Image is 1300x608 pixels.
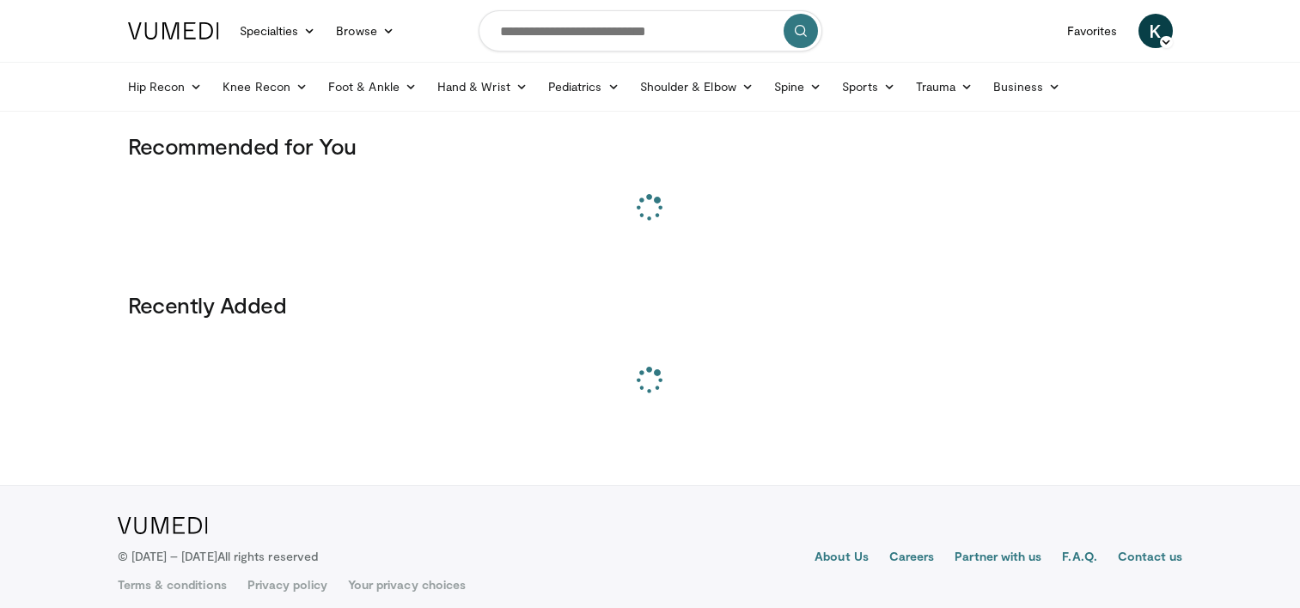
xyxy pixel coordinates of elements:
span: All rights reserved [217,549,318,563]
a: K [1138,14,1173,48]
img: VuMedi Logo [118,517,208,534]
a: Trauma [906,70,984,104]
a: Business [983,70,1071,104]
a: Spine [764,70,832,104]
a: About Us [815,548,869,568]
a: Careers [889,548,935,568]
a: Contact us [1118,548,1183,568]
a: Pediatrics [538,70,630,104]
a: Browse [326,14,405,48]
a: Privacy policy [247,576,327,593]
a: F.A.Q. [1062,548,1096,568]
a: Sports [832,70,906,104]
img: VuMedi Logo [128,22,219,40]
p: © [DATE] – [DATE] [118,548,319,565]
a: Your privacy choices [348,576,466,593]
a: Shoulder & Elbow [630,70,764,104]
a: Favorites [1057,14,1128,48]
a: Hip Recon [118,70,213,104]
h3: Recently Added [128,291,1173,319]
input: Search topics, interventions [479,10,822,52]
a: Knee Recon [212,70,318,104]
a: Specialties [229,14,327,48]
h3: Recommended for You [128,132,1173,160]
a: Terms & conditions [118,576,227,593]
a: Foot & Ankle [318,70,427,104]
a: Hand & Wrist [427,70,538,104]
a: Partner with us [955,548,1041,568]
